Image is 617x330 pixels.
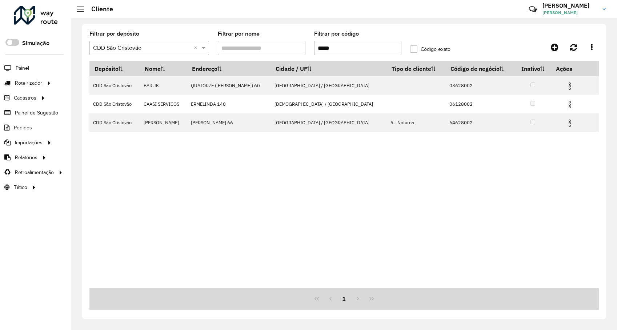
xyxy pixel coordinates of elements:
[337,292,351,306] button: 1
[15,109,58,117] span: Painel de Sugestão
[386,113,445,132] td: 5 - Noturna
[89,61,140,76] th: Depósito
[445,113,514,132] td: 64628002
[271,95,386,113] td: [DEMOGRAPHIC_DATA] / [GEOGRAPHIC_DATA]
[89,113,140,132] td: CDD São Cristovão
[271,61,386,76] th: Cidade / UF
[89,29,139,38] label: Filtrar por depósito
[515,61,551,76] th: Inativo
[14,184,27,191] span: Tático
[22,39,49,48] label: Simulação
[187,76,271,95] td: QUATORZE ([PERSON_NAME]) 60
[314,29,359,38] label: Filtrar por código
[525,1,541,17] a: Contato Rápido
[14,94,36,102] span: Cadastros
[445,61,514,76] th: Código de negócio
[542,9,597,16] span: [PERSON_NAME]
[89,76,140,95] td: CDD São Cristovão
[15,154,37,161] span: Relatórios
[140,113,187,132] td: [PERSON_NAME]
[140,76,187,95] td: BAR JK
[140,95,187,113] td: CAASI SERVICOS
[551,61,594,76] th: Ações
[271,113,386,132] td: [GEOGRAPHIC_DATA] / [GEOGRAPHIC_DATA]
[271,76,386,95] td: [GEOGRAPHIC_DATA] / [GEOGRAPHIC_DATA]
[140,61,187,76] th: Nome
[445,95,514,113] td: 06128002
[84,5,113,13] h2: Cliente
[218,29,260,38] label: Filtrar por nome
[89,95,140,113] td: CDD São Cristovão
[187,95,271,113] td: ERMELINDA 140
[14,124,32,132] span: Pedidos
[187,61,271,76] th: Endereço
[16,64,29,72] span: Painel
[386,61,445,76] th: Tipo de cliente
[542,2,597,9] h3: [PERSON_NAME]
[15,169,54,176] span: Retroalimentação
[194,44,200,52] span: Clear all
[410,45,450,53] label: Código exato
[15,79,42,87] span: Roteirizador
[15,139,43,146] span: Importações
[187,113,271,132] td: [PERSON_NAME] 66
[445,76,514,95] td: 03628002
